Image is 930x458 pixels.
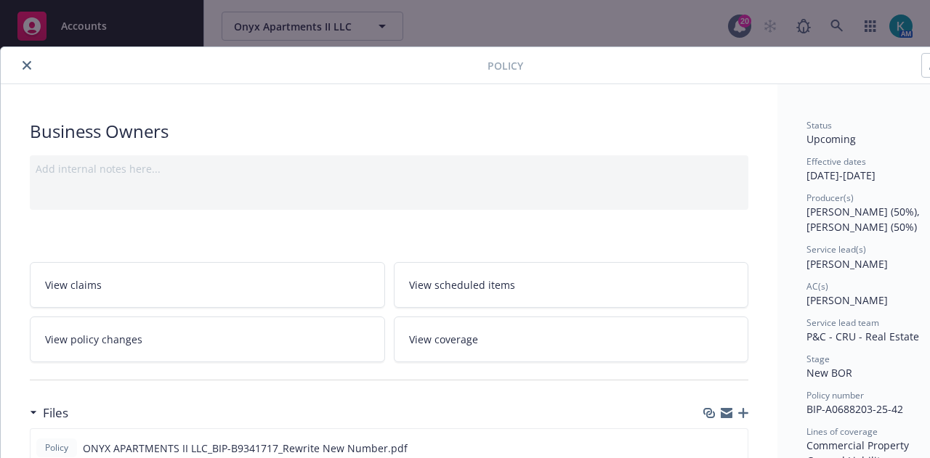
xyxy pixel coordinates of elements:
span: Service lead(s) [806,243,866,255]
span: View claims [45,277,102,293]
span: Status [806,119,832,131]
button: download file [705,441,717,456]
a: View coverage [394,316,749,362]
div: Business Owners [30,119,748,144]
span: Policy number [806,389,864,401]
span: Policy [42,441,71,454]
span: AC(s) [806,280,828,293]
span: BIP-A0688203-25-42 [806,402,903,416]
div: Add internal notes here... [36,161,743,176]
span: [PERSON_NAME] [806,257,888,271]
a: View policy changes [30,316,385,362]
span: Stage [806,353,830,365]
span: Producer(s) [806,192,854,204]
button: close [18,57,36,74]
span: New BOR [806,366,852,380]
span: Service lead team [806,316,879,329]
div: Files [30,404,68,422]
span: Upcoming [806,132,856,146]
span: [PERSON_NAME] [806,293,888,307]
span: View scheduled items [409,277,515,293]
span: Policy [488,58,523,73]
span: View coverage [409,332,478,347]
span: Lines of coverage [806,425,878,438]
span: [PERSON_NAME] (50%), [PERSON_NAME] (50%) [806,205,923,234]
span: Effective dates [806,155,866,168]
h3: Files [43,404,68,422]
span: ONYX APARTMENTS II LLC_BIP-B9341717_Rewrite New Number.pdf [83,441,408,456]
span: View policy changes [45,332,142,347]
button: preview file [729,441,742,456]
span: P&C - CRU - Real Estate [806,330,919,343]
a: View scheduled items [394,262,749,308]
a: View claims [30,262,385,308]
